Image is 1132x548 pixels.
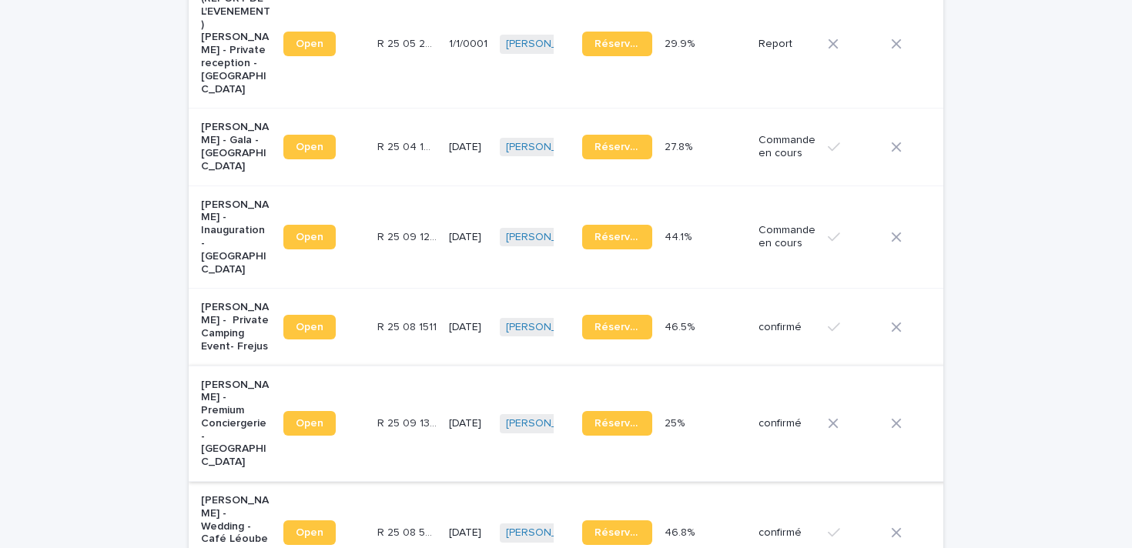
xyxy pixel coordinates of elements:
span: Open [296,142,323,152]
p: 25% [665,414,688,430]
p: 27.8% [665,138,695,154]
a: Réservation [582,315,652,339]
p: [PERSON_NAME] - Gala - [GEOGRAPHIC_DATA] [201,121,271,172]
span: Open [296,38,323,49]
p: R 25 04 1019 [377,138,440,154]
p: [PERSON_NAME] - Private Camping Event- Frejus [201,301,271,353]
p: 44.1% [665,228,695,244]
p: confirmé [759,526,816,540]
p: R 25 08 1511 [377,318,440,334]
a: [PERSON_NAME] [506,321,590,334]
p: [PERSON_NAME] - Inauguration - [GEOGRAPHIC_DATA] [201,199,271,276]
p: confirmé [759,417,816,430]
tr: [PERSON_NAME] - Gala - [GEOGRAPHIC_DATA]OpenR 25 04 1019R 25 04 1019 [DATE][PERSON_NAME] Réservat... [189,109,1060,185]
a: Open [283,520,336,545]
span: Open [296,322,323,332]
p: [DATE] [449,141,487,154]
p: confirmé [759,321,816,334]
p: [DATE] [449,417,487,430]
span: Réservation [594,38,640,49]
p: R 25 05 2666 [377,35,440,51]
a: Réservation [582,32,652,56]
a: [PERSON_NAME] [506,526,590,540]
span: Réservation [594,142,640,152]
span: Réservation [594,322,640,332]
a: [PERSON_NAME] [506,231,590,244]
a: Open [283,32,336,56]
p: Commande en cours [759,134,816,160]
span: Open [296,418,323,429]
tr: [PERSON_NAME] - Inauguration - [GEOGRAPHIC_DATA]OpenR 25 09 1206R 25 09 1206 [DATE][PERSON_NAME] ... [189,185,1060,289]
a: [PERSON_NAME] [506,141,590,154]
a: [PERSON_NAME] [506,417,590,430]
a: [PERSON_NAME] [506,38,590,51]
p: 46.5% [665,318,698,334]
a: Réservation [582,135,652,159]
a: Open [283,411,336,436]
span: Réservation [594,527,640,538]
span: Open [296,232,323,242]
p: R 25 08 557 [377,523,440,540]
p: 29.9% [665,35,698,51]
a: Open [283,135,336,159]
p: R 25 09 1206 [377,228,440,244]
p: Report [759,38,816,51]
a: Réservation [582,520,652,545]
span: Open [296,527,323,538]
p: [DATE] [449,231,487,244]
a: Open [283,225,336,249]
p: [DATE] [449,526,487,540]
span: Réservation [594,232,640,242]
a: Open [283,315,336,339]
p: [PERSON_NAME] - Premium Conciergerie - [GEOGRAPHIC_DATA] [201,379,271,469]
tr: [PERSON_NAME] - Premium Conciergerie - [GEOGRAPHIC_DATA]OpenR 25 09 1322R 25 09 1322 [DATE][PERSO... [189,366,1060,482]
p: [DATE] [449,321,487,334]
p: R 25 09 1322 [377,414,440,430]
tr: [PERSON_NAME] - Private Camping Event- FrejusOpenR 25 08 1511R 25 08 1511 [DATE][PERSON_NAME] Rés... [189,289,1060,366]
p: 46.8% [665,523,698,540]
a: Réservation [582,225,652,249]
a: Réservation [582,411,652,436]
p: 1/1/0001 [449,38,487,51]
span: Réservation [594,418,640,429]
p: Commande en cours [759,224,816,250]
